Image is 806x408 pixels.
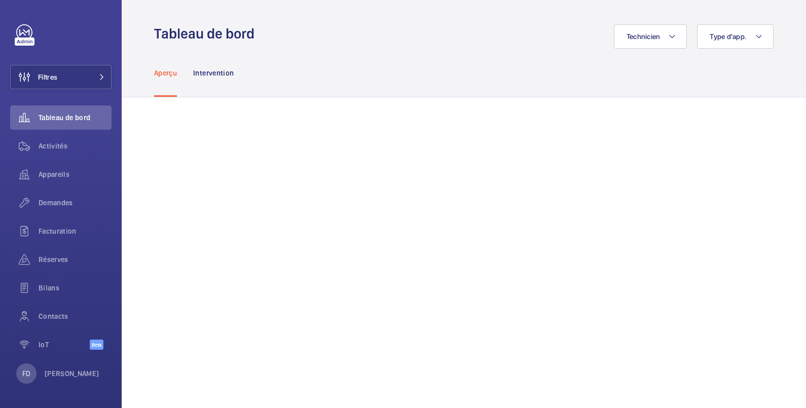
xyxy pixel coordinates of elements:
[193,68,234,78] p: Intervention
[614,24,687,49] button: Technicien
[22,368,30,379] p: FD
[90,340,103,350] span: Beta
[39,311,112,321] span: Contacts
[39,141,112,151] span: Activités
[39,226,112,236] span: Facturation
[154,24,261,43] h1: Tableau de bord
[39,254,112,265] span: Réserves
[39,283,112,293] span: Bilans
[39,198,112,208] span: Demandes
[38,72,57,82] span: Filtres
[154,68,177,78] p: Aperçu
[710,32,747,41] span: Type d'app.
[39,113,112,123] span: Tableau de bord
[627,32,661,41] span: Technicien
[39,340,90,350] span: IoT
[39,169,112,179] span: Appareils
[10,65,112,89] button: Filtres
[45,368,99,379] p: [PERSON_NAME]
[697,24,774,49] button: Type d'app.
